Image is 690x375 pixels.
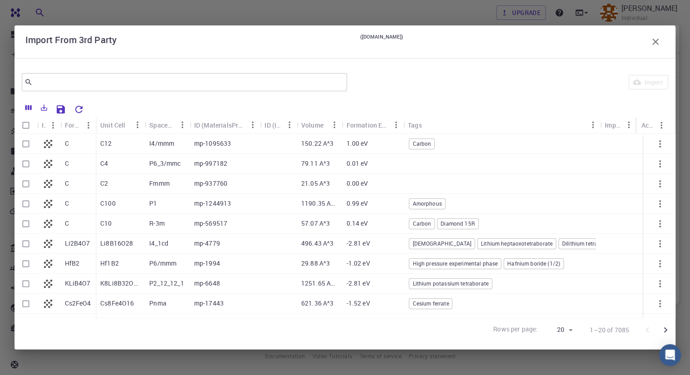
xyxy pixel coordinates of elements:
[194,179,227,188] p: mp-937760
[656,321,675,339] button: Go to next page
[149,239,168,248] p: I4_1cd
[21,100,36,115] button: Columns
[65,239,90,248] p: Li2B4O7
[437,220,478,227] span: Diamond 15R
[65,219,69,228] p: C
[342,116,403,134] div: Formation Energy
[478,240,556,247] span: Lithium heptaoxotetraborate
[42,116,46,134] div: Icon
[175,118,190,132] button: Menu
[37,116,60,134] div: Icon
[622,118,636,132] button: Menu
[403,116,600,134] div: Tags
[100,299,134,308] p: Cs8Fe4O16
[346,159,368,168] p: 0.01 eV
[100,139,112,148] p: C12
[590,326,629,335] p: 1–20 of 7085
[190,116,260,134] div: ID (MaterialsProject)
[65,159,69,168] p: C
[65,259,80,268] p: HfB2
[408,116,422,134] div: Tags
[194,199,231,208] p: mp-1244913
[409,300,452,307] span: Cesium ferrate
[301,299,334,308] p: 621.36 A^3
[264,116,282,134] div: ID (ICSD)
[194,159,227,168] p: mp-997182
[65,139,69,148] p: C
[194,116,246,134] div: ID (MaterialsProject)
[360,33,403,51] small: ([DOMAIN_NAME])
[346,239,370,248] p: -2.81 eV
[65,116,82,134] div: Formula
[149,139,174,148] p: I4/mmm
[100,279,140,288] p: K8Li8B32O56
[346,116,389,134] div: Formation Energy
[409,140,434,148] span: Carbon
[409,200,445,207] span: Amorphous
[409,260,501,267] span: High pressure experimental phase
[149,199,157,208] p: P1
[100,219,112,228] p: C10
[70,100,88,118] button: Reset Explorer Settings
[301,239,334,248] p: 496.43 A^3
[100,179,108,188] p: C2
[409,240,475,247] span: [DEMOGRAPHIC_DATA]
[46,118,60,133] button: Menu
[346,259,370,268] p: -1.02 eV
[65,299,91,308] p: Cs2FeO4
[600,116,636,134] div: Imported
[81,118,96,133] button: Menu
[149,299,166,308] p: Pnma
[65,199,69,208] p: C
[194,219,227,228] p: mp-569517
[586,118,600,132] button: Menu
[636,116,669,134] div: Actions
[654,118,669,133] button: Menu
[100,116,125,134] div: Unit Cell
[301,199,338,208] p: 1190.35 A^3
[346,219,368,228] p: 0.14 eV
[194,299,224,308] p: mp-17443
[149,116,175,134] div: Spacegroup
[301,116,323,134] div: Volume
[389,118,403,132] button: Menu
[65,179,69,188] p: C
[327,118,342,132] button: Menu
[100,239,133,248] p: Li8B16O28
[409,280,491,287] span: Lithium potassium tetraborate
[149,159,181,168] p: P6_3/mmc
[60,116,96,134] div: Formula
[346,199,368,208] p: 0.99 eV
[18,6,51,15] span: Support
[493,325,538,335] p: Rows per page:
[100,199,116,208] p: C100
[194,279,220,288] p: mp-6648
[659,344,681,366] div: Open Intercom Messenger
[301,279,338,288] p: 1251.65 A^3
[194,139,231,148] p: mp-1095633
[245,118,260,132] button: Menu
[605,116,622,134] div: Imported
[100,159,108,168] p: C4
[25,33,665,51] div: Import From 3rd Party
[194,259,220,268] p: mp-1994
[100,259,119,268] p: Hf1B2
[541,323,575,336] div: 20
[145,116,190,134] div: Spacegroup
[297,116,342,134] div: Volume
[96,116,145,134] div: Unit Cell
[149,279,184,288] p: P2_12_12_1
[52,100,70,118] button: Save Explorer Settings
[149,179,170,188] p: Fmmm
[194,239,220,248] p: mp-4779
[346,139,368,148] p: 1.00 eV
[282,118,297,132] button: Menu
[130,118,145,132] button: Menu
[346,299,370,308] p: -1.52 eV
[409,220,434,227] span: Carbon
[301,219,330,228] p: 57.07 A^3
[301,159,330,168] p: 79.11 A^3
[641,116,654,134] div: Actions
[301,139,334,148] p: 150.22 A^3
[504,260,563,267] span: Hafnium boride (1/2)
